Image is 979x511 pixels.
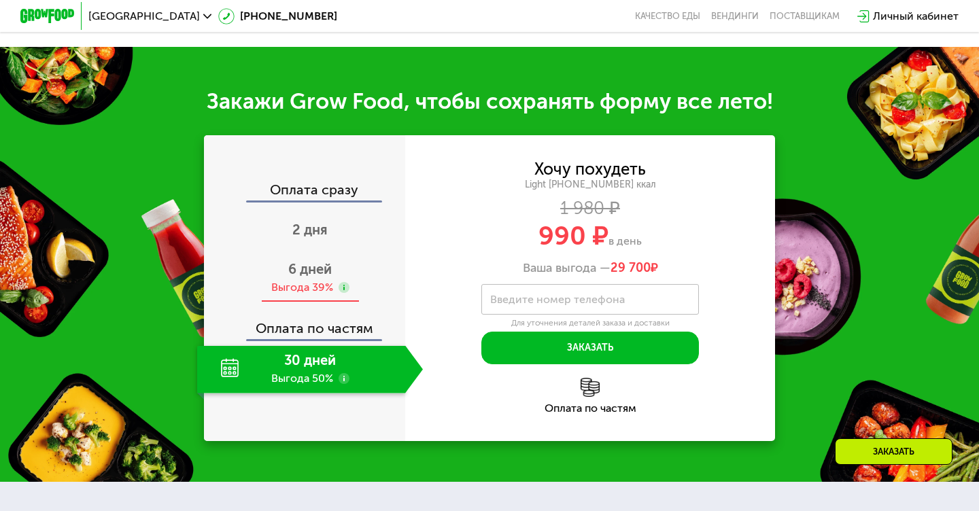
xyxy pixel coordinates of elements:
[405,261,775,276] div: Ваша выгода —
[205,308,405,339] div: Оплата по частям
[873,8,959,24] div: Личный кабинет
[534,162,646,177] div: Хочу похудеть
[711,11,759,22] a: Вендинги
[271,280,333,295] div: Выгода 39%
[490,296,625,303] label: Введите номер телефона
[288,261,332,277] span: 6 дней
[405,179,775,191] div: Light [PHONE_NUMBER] ккал
[835,438,952,465] div: Заказать
[770,11,840,22] div: поставщикам
[481,318,699,329] div: Для уточнения деталей заказа и доставки
[611,260,651,275] span: 29 700
[581,378,600,397] img: l6xcnZfty9opOoJh.png
[405,201,775,216] div: 1 980 ₽
[405,403,775,414] div: Оплата по частям
[292,222,328,238] span: 2 дня
[205,183,405,200] div: Оплата сразу
[481,332,699,364] button: Заказать
[88,11,200,22] span: [GEOGRAPHIC_DATA]
[538,220,608,251] span: 990 ₽
[218,8,337,24] a: [PHONE_NUMBER]
[608,234,642,247] span: в день
[611,261,658,276] span: ₽
[635,11,700,22] a: Качество еды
